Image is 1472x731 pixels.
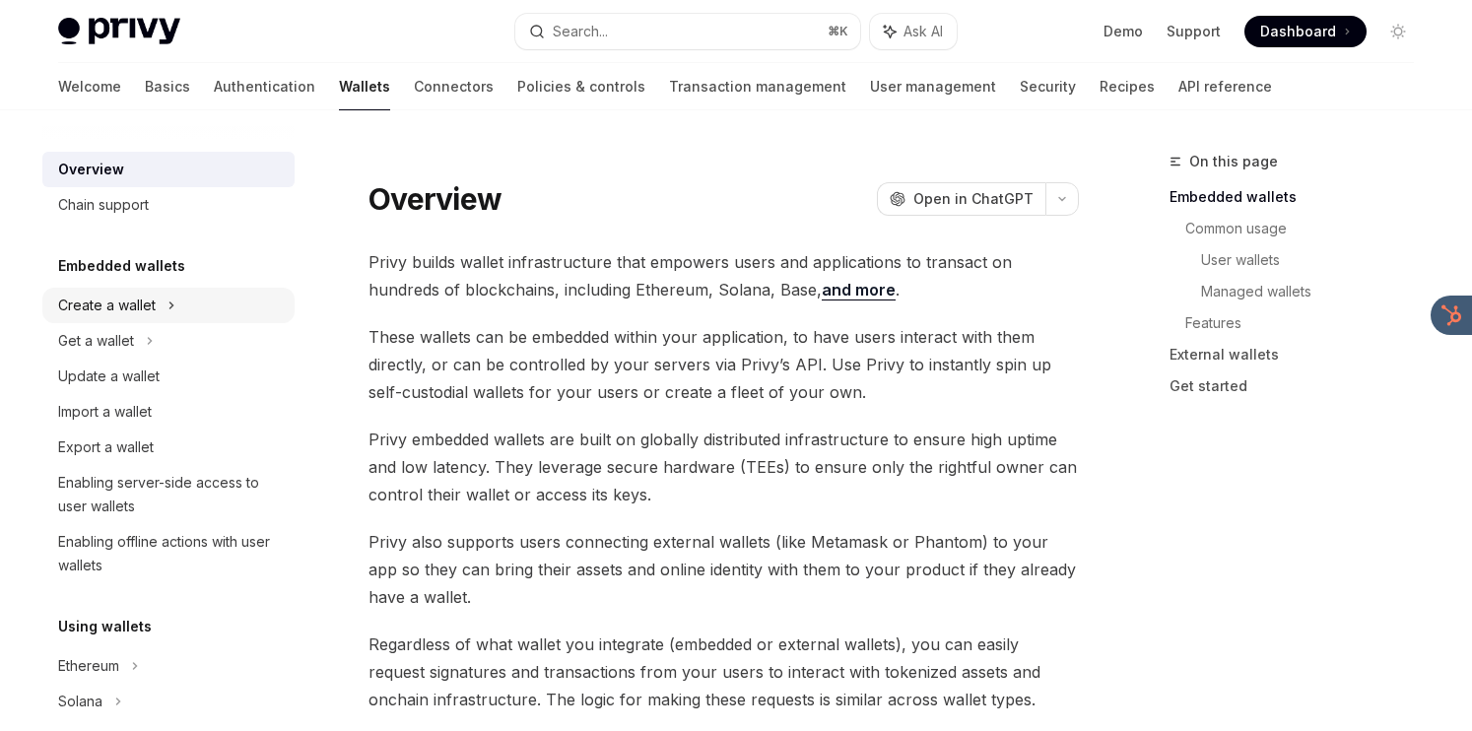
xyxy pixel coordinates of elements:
[58,400,152,424] div: Import a wallet
[42,430,295,465] a: Export a wallet
[214,63,315,110] a: Authentication
[368,426,1079,508] span: Privy embedded wallets are built on globally distributed infrastructure to ensure high uptime and...
[58,329,134,353] div: Get a wallet
[1170,339,1430,370] a: External wallets
[870,63,996,110] a: User management
[1201,276,1430,307] a: Managed wallets
[42,359,295,394] a: Update a wallet
[1020,63,1076,110] a: Security
[1178,63,1272,110] a: API reference
[368,323,1079,406] span: These wallets can be embedded within your application, to have users interact with them directly,...
[42,152,295,187] a: Overview
[1167,22,1221,41] a: Support
[339,63,390,110] a: Wallets
[58,435,154,459] div: Export a wallet
[414,63,494,110] a: Connectors
[1260,22,1336,41] span: Dashboard
[877,182,1045,216] button: Open in ChatGPT
[1382,16,1414,47] button: Toggle dark mode
[1170,181,1430,213] a: Embedded wallets
[1244,16,1367,47] a: Dashboard
[913,189,1034,209] span: Open in ChatGPT
[58,365,160,388] div: Update a wallet
[58,530,283,577] div: Enabling offline actions with user wallets
[58,63,121,110] a: Welcome
[828,24,848,39] span: ⌘ K
[822,280,896,300] a: and more
[669,63,846,110] a: Transaction management
[42,394,295,430] a: Import a wallet
[1100,63,1155,110] a: Recipes
[58,615,152,638] h5: Using wallets
[368,528,1079,611] span: Privy also supports users connecting external wallets (like Metamask or Phantom) to your app so t...
[145,63,190,110] a: Basics
[903,22,943,41] span: Ask AI
[42,187,295,223] a: Chain support
[368,181,502,217] h1: Overview
[58,18,180,45] img: light logo
[42,465,295,524] a: Enabling server-side access to user wallets
[1201,244,1430,276] a: User wallets
[553,20,608,43] div: Search...
[368,631,1079,713] span: Regardless of what wallet you integrate (embedded or external wallets), you can easily request si...
[58,193,149,217] div: Chain support
[58,254,185,278] h5: Embedded wallets
[42,524,295,583] a: Enabling offline actions with user wallets
[1189,150,1278,173] span: On this page
[515,14,860,49] button: Search...⌘K
[870,14,957,49] button: Ask AI
[58,690,102,713] div: Solana
[517,63,645,110] a: Policies & controls
[58,158,124,181] div: Overview
[368,248,1079,303] span: Privy builds wallet infrastructure that empowers users and applications to transact on hundreds o...
[1185,307,1430,339] a: Features
[1170,370,1430,402] a: Get started
[58,294,156,317] div: Create a wallet
[58,471,283,518] div: Enabling server-side access to user wallets
[58,654,119,678] div: Ethereum
[1185,213,1430,244] a: Common usage
[1104,22,1143,41] a: Demo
